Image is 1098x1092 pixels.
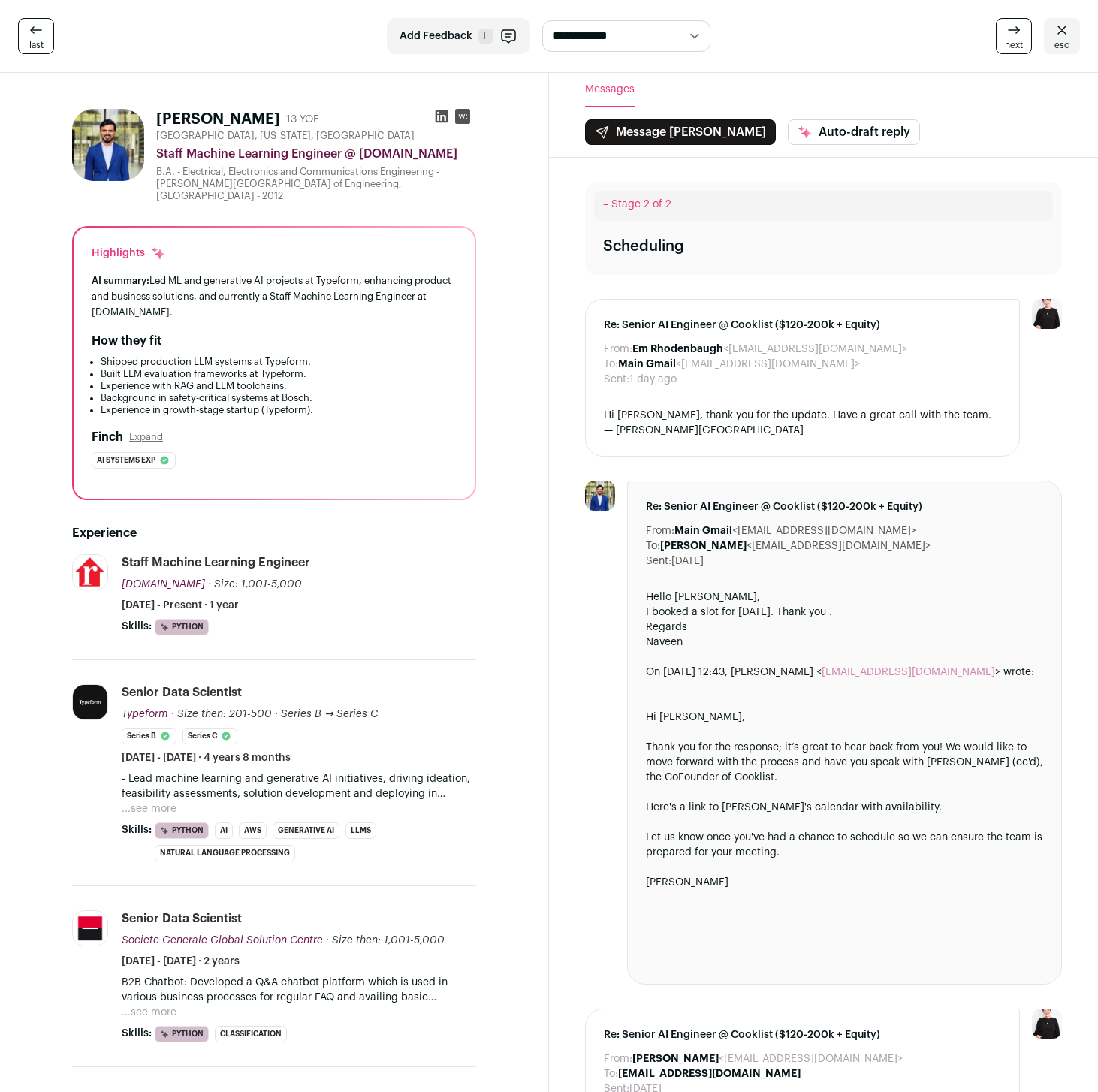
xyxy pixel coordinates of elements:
[646,605,1043,620] div: I booked a slot for [DATE]. Thank you .
[632,344,723,354] b: Em Rhodenbaugh
[632,1051,903,1066] dd: <[EMAIL_ADDRESS][DOMAIN_NAME]>
[1044,18,1080,54] a: esc
[122,750,291,765] span: [DATE] - [DATE] · 4 years 8 months
[122,1026,152,1041] span: Skills:
[122,709,168,719] span: Typeform
[618,1069,801,1079] b: [EMAIL_ADDRESS][DOMAIN_NAME]
[671,554,704,569] dd: [DATE]
[646,710,1043,725] div: Hi [PERSON_NAME],
[603,199,608,210] span: –
[73,555,107,590] img: ebd6288d3d631c9be1a8ef8bdf49449f104c71fb87d44fa66672cf9313cd8a2a.jpg
[604,1027,1001,1042] span: Re: Senior AI Engineer @ Cooklist ($120-200k + Equity)
[122,910,242,927] div: Senior Data Scientist
[660,541,747,551] b: [PERSON_NAME]
[273,822,339,839] li: Generative AI
[92,428,123,446] h2: Finch
[611,199,671,210] span: Stage 2 of 2
[29,39,44,51] span: last
[1032,1009,1062,1039] img: 9240684-medium_jpg
[275,707,278,722] span: ·
[101,368,457,380] li: Built LLM evaluation frameworks at Typeform.
[604,1051,632,1066] dt: From:
[101,404,457,416] li: Experience in growth-stage startup (Typeform).
[646,802,942,813] a: Here's a link to [PERSON_NAME]'s calendar with availability.
[822,667,995,677] a: [EMAIL_ADDRESS][DOMAIN_NAME]
[646,875,1043,890] div: [PERSON_NAME]
[101,356,457,368] li: Shipped production LLM systems at Typeform.
[618,359,676,370] b: Main Gmail
[122,975,476,1005] p: B2B Chatbot: Developed a Q&A chatbot platform which is used in various business processes for reg...
[122,554,310,571] div: Staff Machine Learning Engineer
[400,29,472,44] span: Add Feedback
[122,579,205,590] span: [DOMAIN_NAME]
[156,130,415,142] span: [GEOGRAPHIC_DATA], [US_STATE], [GEOGRAPHIC_DATA]
[215,1026,287,1042] li: Classification
[788,119,920,145] button: Auto-draft reply
[646,830,1043,860] div: Let us know once you've had a chance to schedule so we can ensure the team is prepared for your m...
[73,685,107,719] img: a1264db85149602f5c0eaf7ec17019700d422a1bdc174c6d9902115daff7ab7a.jpg
[92,273,457,320] div: Led ML and generative AI projects at Typeform, enhancing product and business solutions, and curr...
[155,619,209,635] li: Python
[155,845,295,861] li: Natural Language Processing
[478,29,493,44] span: F
[182,728,237,744] li: Series C
[101,380,457,392] li: Experience with RAG and LLM toolchains.
[171,709,272,719] span: · Size then: 201-500
[604,318,1001,333] span: Re: Senior AI Engineer @ Cooklist ($120-200k + Equity)
[72,524,476,542] h2: Experience
[122,684,242,701] div: Senior Data Scientist
[646,499,1043,514] span: Re: Senior AI Engineer @ Cooklist ($120-200k + Equity)
[92,276,149,285] span: AI summary:
[155,822,209,839] li: Python
[97,453,155,468] span: Ai systems exp
[660,538,931,554] dd: <[EMAIL_ADDRESS][DOMAIN_NAME]>
[585,73,635,107] button: Messages
[1005,39,1023,51] span: next
[122,598,239,613] span: [DATE] - Present · 1 year
[632,1054,719,1064] b: [PERSON_NAME]
[101,392,457,404] li: Background in safety-critical systems at Bosch.
[286,112,319,127] div: 13 YOE
[387,18,530,54] button: Add Feedback F
[646,620,1043,635] div: Regards
[585,481,615,511] img: 952a011af8337326430657572f09947d5f7da0cb04e81dcfcec65e325639edb2.jpg
[215,822,233,839] li: AI
[604,1066,618,1081] dt: To:
[239,822,267,839] li: AWS
[646,523,674,538] dt: From:
[122,822,152,837] span: Skills:
[674,523,916,538] dd: <[EMAIL_ADDRESS][DOMAIN_NAME]>
[18,18,54,54] a: last
[129,431,163,443] button: Expand
[604,408,1001,438] div: Hi [PERSON_NAME], thank you for the update. Have a great call with the team. — [PERSON_NAME][GEOG...
[156,166,476,202] div: B.A. - Electrical, Electronics and Communications Engineering - [PERSON_NAME][GEOGRAPHIC_DATA] of...
[72,109,144,181] img: 952a011af8337326430657572f09947d5f7da0cb04e81dcfcec65e325639edb2.jpg
[618,357,860,372] dd: <[EMAIL_ADDRESS][DOMAIN_NAME]>
[646,635,1043,650] div: Naveen
[73,911,107,946] img: 2db5fb10e45bf0ed6063e45018d8b0c39289492862790462e080a7fc5e9b76e9.jpg
[122,619,152,634] span: Skills:
[281,709,378,719] span: Series B → Series C
[122,728,176,744] li: Series B
[122,771,476,801] p: - Lead machine learning and generative AI initiatives, driving ideation, feasibility assessments,...
[326,935,445,946] span: · Size then: 1,001-5,000
[208,579,302,590] span: · Size: 1,001-5,000
[1032,299,1062,329] img: 9240684-medium_jpg
[674,526,732,536] b: Main Gmail
[585,119,776,145] button: Message [PERSON_NAME]
[629,372,677,387] dd: 1 day ago
[1054,39,1069,51] span: esc
[155,1026,209,1042] li: Python
[646,590,1043,605] div: Hello [PERSON_NAME],
[604,342,632,357] dt: From:
[122,801,176,816] button: ...see more
[156,109,280,130] h1: [PERSON_NAME]
[156,145,476,163] div: Staff Machine Learning Engineer @ [DOMAIN_NAME]
[604,357,618,372] dt: To:
[345,822,376,839] li: LLMs
[646,665,1043,695] blockquote: On [DATE] 12:43, [PERSON_NAME] < > wrote:
[122,954,240,969] span: [DATE] - [DATE] · 2 years
[92,332,161,350] h2: How they fit
[646,538,660,554] dt: To:
[646,740,1043,785] div: Thank you for the response; it’s great to hear back from you! We would like to move forward with ...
